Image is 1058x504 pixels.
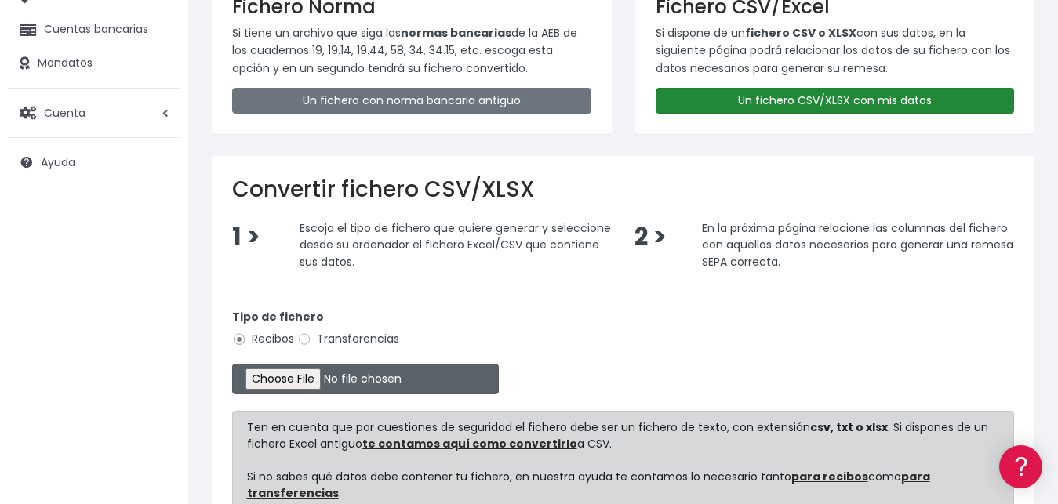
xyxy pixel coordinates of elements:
a: Un fichero CSV/XLSX con mis datos [656,88,1015,114]
div: Facturación [16,311,298,326]
a: Problemas habituales [16,223,298,247]
span: Cuenta [44,104,85,120]
h2: Convertir fichero CSV/XLSX [232,176,1014,203]
a: Cuenta [8,96,180,129]
span: 2 > [634,220,667,254]
p: Si tiene un archivo que siga las de la AEB de los cuadernos 19, 19.14, 19.44, 58, 34, 34.15, etc.... [232,24,591,77]
a: Videotutoriales [16,247,298,271]
strong: Tipo de fichero [232,309,324,325]
label: Transferencias [297,331,399,347]
a: para recibos [791,469,868,484]
button: Contáctanos [16,419,298,447]
a: POWERED BY ENCHANT [216,451,302,466]
strong: csv, txt o xlsx [810,419,888,435]
strong: fichero CSV o XLSX [745,25,856,41]
a: te contamos aquí como convertirlo [362,436,577,451]
a: Ayuda [8,146,180,179]
a: Formatos [16,198,298,223]
div: Convertir ficheros [16,173,298,188]
strong: normas bancarias [401,25,511,41]
a: General [16,336,298,361]
span: 1 > [232,220,260,254]
p: Si dispone de un con sus datos, en la siguiente página podrá relacionar los datos de su fichero c... [656,24,1015,77]
a: Perfiles de empresas [16,271,298,296]
a: Cuentas bancarias [8,13,180,46]
span: Ayuda [41,154,75,170]
div: Programadores [16,376,298,391]
span: En la próxima página relacione las columnas del fichero con aquellos datos necesarios para genera... [702,219,1013,269]
span: Escoja el tipo de fichero que quiere generar y seleccione desde su ordenador el fichero Excel/CSV... [300,219,611,269]
a: Mandatos [8,47,180,80]
div: Información general [16,109,298,124]
a: Un fichero con norma bancaria antiguo [232,88,591,114]
a: API [16,401,298,425]
label: Recibos [232,331,294,347]
a: Información general [16,133,298,158]
a: para transferencias [247,469,930,501]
